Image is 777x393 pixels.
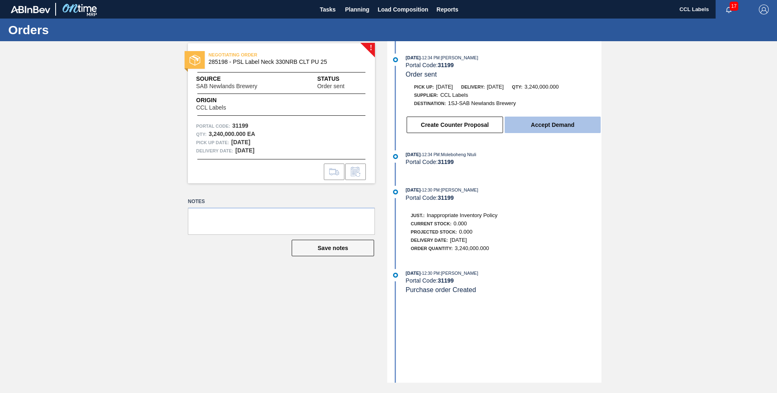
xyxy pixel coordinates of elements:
span: Order sent [317,83,344,89]
span: Tasks [319,5,337,14]
strong: [DATE] [235,147,254,154]
span: Purchase order Created [406,286,476,293]
span: Portal Code: [196,122,230,130]
span: [DATE] [406,55,421,60]
strong: [DATE] [231,139,250,145]
button: Save notes [292,240,374,256]
div: Portal Code: [406,62,601,68]
strong: 31199 [438,159,454,165]
span: CCL Labels [440,92,468,98]
img: atual [393,273,398,278]
span: - 12:30 PM [421,271,440,276]
span: [DATE] [450,237,467,243]
span: [DATE] [406,152,421,157]
span: : [PERSON_NAME] [440,187,478,192]
span: 0.000 [454,220,467,227]
span: Reports [437,5,459,14]
button: Accept Demand [505,117,601,133]
img: TNhmsLtSVTkK8tSr43FrP2fwEKptu5GPRR3wAAAABJRU5ErkJggg== [11,6,50,13]
div: Portal Code: [406,277,601,284]
span: Order Quantity: [411,246,453,251]
span: Qty : [196,130,206,138]
span: Supplier: [414,93,438,98]
img: status [190,55,200,65]
span: Delivery Date: [411,238,448,243]
div: Go to Load Composition [324,164,344,180]
strong: 31199 [438,194,454,201]
span: CCL Labels [196,105,226,111]
span: 1SJ-SAB Newlands Brewery [448,100,516,106]
strong: 31199 [438,62,454,68]
span: : [PERSON_NAME] [440,271,478,276]
span: Status [317,75,367,83]
span: Order sent [406,71,437,78]
span: Destination: [414,101,446,106]
span: [DATE] [406,187,421,192]
span: SAB Newlands Brewery [196,83,257,89]
span: Inappropriate Inventory Policy [427,212,498,218]
span: Delivery: [461,84,484,89]
button: Create Counter Proposal [407,117,503,133]
img: atual [393,154,398,159]
span: 3,240,000.000 [455,245,489,251]
span: [DATE] [406,271,421,276]
span: 17 [730,2,738,11]
span: Qty: [512,84,522,89]
span: Projected Stock: [411,229,457,234]
span: [DATE] [436,84,453,90]
strong: 3,240,000.000 EA [208,131,255,137]
div: Portal Code: [406,194,601,201]
span: Load Composition [378,5,428,14]
span: Current Stock: [411,221,452,226]
span: : Moleboheng Ntuli [440,152,476,157]
span: 3,240,000.000 [524,84,559,90]
strong: 31199 [438,277,454,284]
span: Source [196,75,282,83]
span: Planning [345,5,370,14]
strong: 31199 [232,122,248,129]
h1: Orders [8,25,154,35]
span: NEGOTIATING ORDER [208,51,324,59]
div: Inform order change [345,164,366,180]
span: - 12:34 PM [421,152,440,157]
span: 285198 - PSL Label Neck 330NRB CLT PU 25 [208,59,358,65]
span: - 12:30 PM [421,188,440,192]
span: Delivery Date: [196,147,233,155]
div: Portal Code: [406,159,601,165]
span: Just.: [411,213,425,218]
span: Pick up Date: [196,138,229,147]
label: Notes [188,196,375,208]
button: Notifications [716,4,742,15]
span: [DATE] [487,84,504,90]
span: : [PERSON_NAME] [440,55,478,60]
img: atual [393,189,398,194]
img: atual [393,57,398,62]
span: Origin [196,96,246,105]
span: Pick up: [414,84,434,89]
span: 0.000 [459,229,473,235]
span: - 12:34 PM [421,56,440,60]
img: Logout [759,5,769,14]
